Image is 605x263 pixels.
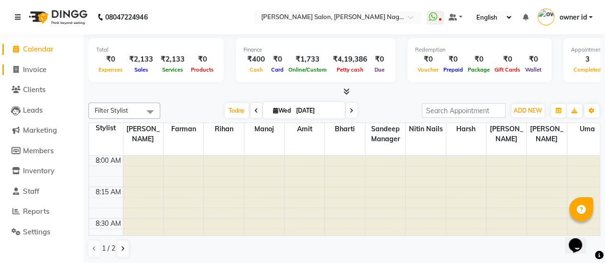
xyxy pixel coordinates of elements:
[559,12,587,22] span: owner id
[244,123,284,135] span: Manoj
[23,207,49,216] span: Reports
[571,54,604,65] div: 3
[123,123,163,145] span: [PERSON_NAME]
[188,66,216,73] span: Products
[2,125,81,136] a: Marketing
[102,243,115,253] span: 1 / 2
[511,104,544,117] button: ADD NEW
[23,65,46,74] span: Invoice
[492,54,523,65] div: ₹0
[269,54,286,65] div: ₹0
[160,66,186,73] span: Services
[514,107,542,114] span: ADD NEW
[23,187,39,196] span: Staff
[94,187,123,197] div: 8:15 AM
[2,227,81,238] a: Settings
[96,54,125,65] div: ₹0
[95,106,128,114] span: Filter Stylist
[2,206,81,217] a: Reports
[164,123,203,135] span: Farman
[23,126,57,135] span: Marketing
[23,85,45,94] span: Clients
[415,54,441,65] div: ₹0
[565,225,595,253] iframe: chat widget
[538,9,554,25] img: owner id
[441,54,465,65] div: ₹0
[285,123,324,135] span: Amit
[271,107,293,114] span: Wed
[23,105,43,115] span: Leads
[523,54,544,65] div: ₹0
[371,54,388,65] div: ₹0
[125,54,157,65] div: ₹2,133
[243,54,269,65] div: ₹400
[157,54,188,65] div: ₹2,133
[2,84,81,95] a: Clients
[2,146,81,157] a: Members
[269,66,286,73] span: Card
[422,103,506,118] input: Search Appointment
[23,44,54,53] span: Calendar
[465,66,492,73] span: Package
[132,66,151,73] span: Sales
[365,123,405,145] span: Sandeep Manager
[243,46,388,54] div: Finance
[2,166,81,177] a: Inventory
[2,186,81,197] a: Staff
[415,46,544,54] div: Redemption
[334,66,366,73] span: Petty cash
[523,66,544,73] span: Wallet
[415,66,441,73] span: Voucher
[96,46,216,54] div: Total
[527,123,566,145] span: [PERSON_NAME]
[286,54,329,65] div: ₹1,733
[105,4,147,31] b: 08047224946
[2,44,81,55] a: Calendar
[286,66,329,73] span: Online/Custom
[571,66,604,73] span: Completed
[23,227,50,236] span: Settings
[441,66,465,73] span: Prepaid
[486,123,526,145] span: [PERSON_NAME]
[23,146,54,155] span: Members
[492,66,523,73] span: Gift Cards
[23,166,55,175] span: Inventory
[24,4,90,31] img: logo
[2,64,81,75] a: Invoice
[94,156,123,166] div: 8:00 AM
[325,123,364,135] span: Bharti
[446,123,486,135] span: Harsh
[247,66,265,73] span: Cash
[94,219,123,229] div: 8:30 AM
[96,66,125,73] span: Expenses
[406,123,445,135] span: Nitin Nails
[372,66,387,73] span: Due
[329,54,371,65] div: ₹4,19,386
[204,123,243,135] span: Rihan
[89,123,123,133] div: Stylist
[293,104,341,118] input: 2025-09-03
[2,105,81,116] a: Leads
[225,103,249,118] span: Today
[465,54,492,65] div: ₹0
[188,54,216,65] div: ₹0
